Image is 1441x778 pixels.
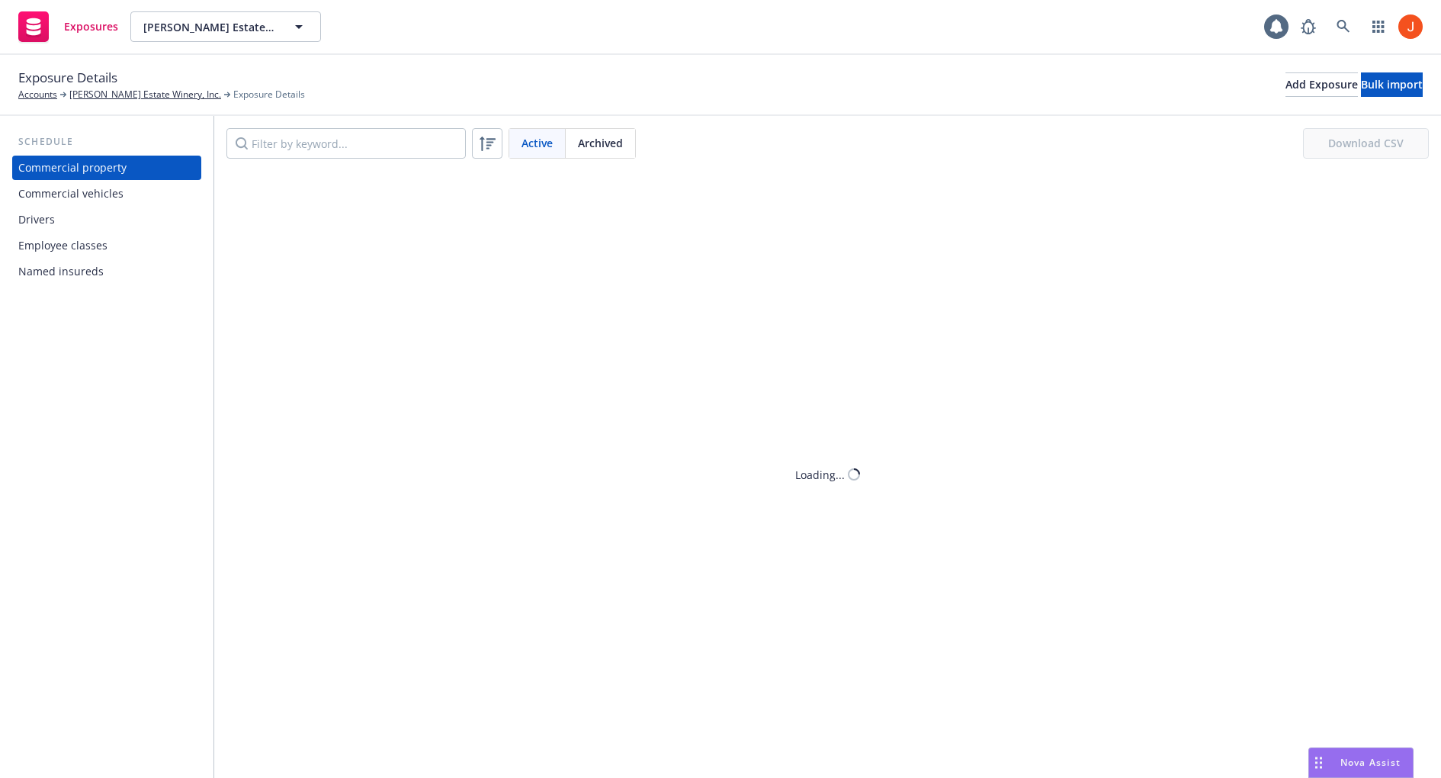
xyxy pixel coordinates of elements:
button: Add Exposure [1285,72,1358,97]
div: Commercial property [18,156,127,180]
div: Loading... [795,467,845,483]
button: Bulk import [1361,72,1423,97]
img: photo [1398,14,1423,39]
a: Commercial property [12,156,201,180]
a: Report a Bug [1293,11,1324,42]
button: Nova Assist [1308,747,1414,778]
div: Bulk import [1361,73,1423,96]
div: Add Exposure [1285,73,1358,96]
span: Archived [578,135,623,151]
div: Commercial vehicles [18,182,124,206]
span: [PERSON_NAME] Estate Winery, Inc. [143,19,275,35]
div: Drivers [18,207,55,232]
a: Commercial vehicles [12,182,201,206]
span: Active [522,135,553,151]
a: [PERSON_NAME] Estate Winery, Inc. [69,88,221,101]
span: Exposure Details [233,88,305,101]
span: Exposures [64,21,118,33]
span: Exposure Details [18,68,117,88]
input: Filter by keyword... [226,128,466,159]
a: Named insureds [12,259,201,284]
a: Employee classes [12,233,201,258]
a: Accounts [18,88,57,101]
button: [PERSON_NAME] Estate Winery, Inc. [130,11,321,42]
div: Named insureds [18,259,104,284]
div: Employee classes [18,233,108,258]
div: Schedule [12,134,201,149]
a: Drivers [12,207,201,232]
div: Drag to move [1309,748,1328,777]
span: Nova Assist [1340,756,1401,769]
a: Switch app [1363,11,1394,42]
a: Exposures [12,5,124,48]
a: Search [1328,11,1359,42]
